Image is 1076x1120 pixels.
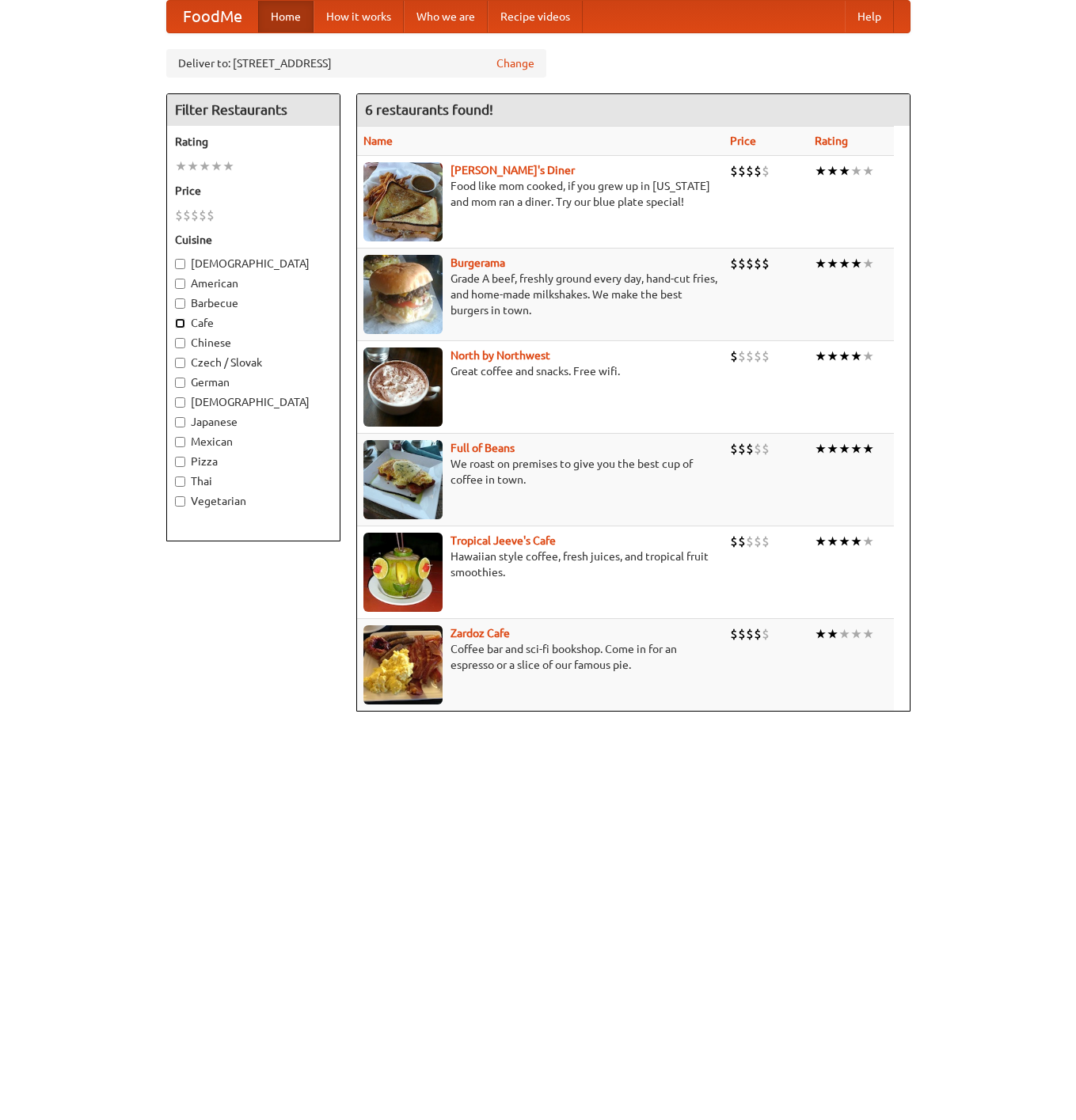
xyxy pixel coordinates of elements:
[167,1,258,32] a: FoodMe
[850,347,862,365] li: ★
[850,162,862,180] li: ★
[746,533,754,550] li: $
[815,440,827,457] li: ★
[175,414,332,430] label: Japanese
[746,162,754,180] li: $
[815,347,827,365] li: ★
[175,275,332,291] label: American
[827,625,838,643] li: ★
[754,255,762,272] li: $
[167,94,340,126] h4: Filter Restaurants
[730,135,756,147] a: Price
[827,162,838,180] li: ★
[363,363,717,379] p: Great coffee and snacks. Free wifi.
[258,1,314,32] a: Home
[730,255,738,272] li: $
[838,347,850,365] li: ★
[451,627,510,640] a: Zardoz Cafe
[488,1,583,32] a: Recipe videos
[175,417,185,427] input: Japanese
[754,347,762,365] li: $
[175,183,332,199] h5: Price
[183,207,191,224] li: $
[404,1,488,32] a: Who we are
[363,440,443,519] img: beans.jpg
[850,625,862,643] li: ★
[175,476,185,487] input: Thai
[850,533,862,550] li: ★
[451,164,575,177] a: [PERSON_NAME]'s Diner
[762,255,770,272] li: $
[838,533,850,550] li: ★
[451,442,515,454] a: Full of Beans
[730,162,738,180] li: $
[363,271,717,318] p: Grade A beef, freshly ground every day, hand-cut fries, and home-made milkshakes. We make the bes...
[211,158,222,175] li: ★
[175,434,332,450] label: Mexican
[166,49,546,78] div: Deliver to: [STREET_ADDRESS]
[175,457,185,467] input: Pizza
[175,279,185,289] input: American
[175,437,185,447] input: Mexican
[738,162,746,180] li: $
[363,641,717,673] p: Coffee bar and sci-fi bookshop. Come in for an espresso or a slice of our famous pie.
[862,440,874,457] li: ★
[850,255,862,272] li: ★
[199,158,211,175] li: ★
[175,496,185,507] input: Vegetarian
[845,1,894,32] a: Help
[815,135,848,147] a: Rating
[730,625,738,643] li: $
[746,440,754,457] li: $
[175,158,187,175] li: ★
[762,533,770,550] li: $
[363,255,443,334] img: burgerama.jpg
[754,440,762,457] li: $
[175,207,183,224] li: $
[838,440,850,457] li: ★
[187,158,199,175] li: ★
[762,162,770,180] li: $
[175,256,332,271] label: [DEMOGRAPHIC_DATA]
[827,255,838,272] li: ★
[815,533,827,550] li: ★
[363,162,443,241] img: sallys.jpg
[191,207,199,224] li: $
[738,533,746,550] li: $
[175,493,332,509] label: Vegetarian
[222,158,234,175] li: ★
[862,533,874,550] li: ★
[730,533,738,550] li: $
[496,55,534,71] a: Change
[827,440,838,457] li: ★
[838,625,850,643] li: ★
[175,374,332,390] label: German
[175,397,185,408] input: [DEMOGRAPHIC_DATA]
[815,255,827,272] li: ★
[175,318,185,328] input: Cafe
[451,256,505,269] a: Burgerama
[314,1,404,32] a: How it works
[754,533,762,550] li: $
[363,456,717,488] p: We roast on premises to give you the best cup of coffee in town.
[175,338,185,348] input: Chinese
[762,347,770,365] li: $
[762,625,770,643] li: $
[175,454,332,469] label: Pizza
[363,178,717,210] p: Food like mom cooked, if you grew up in [US_STATE] and mom ran a diner. Try our blue plate special!
[363,347,443,427] img: north.jpg
[175,335,332,351] label: Chinese
[850,440,862,457] li: ★
[363,549,717,580] p: Hawaiian style coffee, fresh juices, and tropical fruit smoothies.
[175,259,185,269] input: [DEMOGRAPHIC_DATA]
[838,162,850,180] li: ★
[175,378,185,388] input: German
[451,534,556,547] a: Tropical Jeeve's Cafe
[199,207,207,224] li: $
[363,135,393,147] a: Name
[862,347,874,365] li: ★
[738,440,746,457] li: $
